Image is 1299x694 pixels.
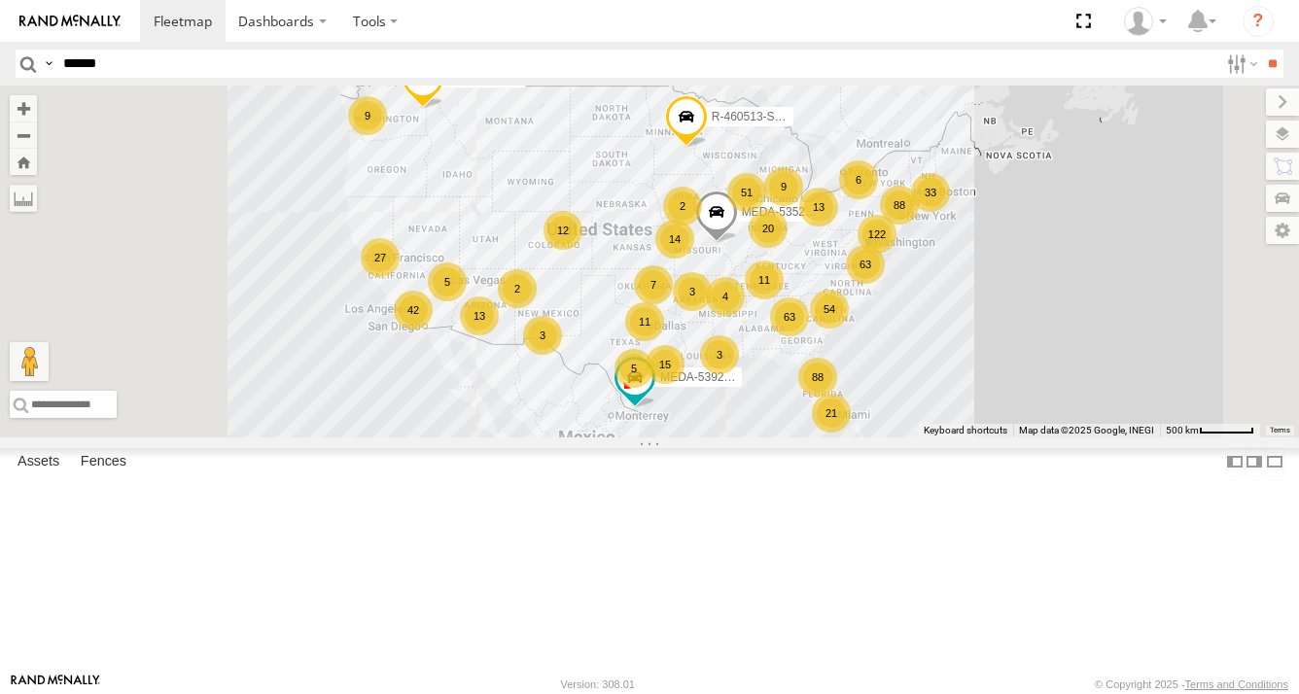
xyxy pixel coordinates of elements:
i: ? [1243,6,1274,37]
div: 2 [663,187,702,226]
div: 3 [673,272,712,311]
label: Fences [71,448,136,475]
label: Dock Summary Table to the Left [1225,448,1245,476]
div: 63 [846,245,885,284]
div: 88 [798,358,837,397]
label: Dock Summary Table to the Right [1245,448,1264,476]
a: Terms (opens in new tab) [1270,427,1290,434]
div: © Copyright 2025 - [1095,678,1288,690]
div: 27 [361,238,400,277]
div: 9 [764,167,803,206]
label: Search Query [41,50,56,78]
span: R-460513-Swing [712,111,798,124]
div: 13 [799,188,838,226]
div: 88 [880,186,919,225]
button: Drag Pegman onto the map to open Street View [10,342,49,381]
div: 5 [428,262,467,301]
div: 51 [727,173,766,212]
label: Hide Summary Table [1265,448,1284,476]
div: 6 [839,160,878,199]
div: 21 [812,394,851,433]
div: 7 [634,265,673,304]
button: Zoom Home [10,149,37,175]
label: Search Filter Options [1219,50,1261,78]
div: 12 [544,211,582,250]
span: MEDA-535204-Roll [742,206,842,220]
div: 42 [394,291,433,330]
div: 122 [858,215,896,254]
div: 11 [625,302,664,341]
div: 20 [749,209,788,248]
label: Map Settings [1266,217,1299,244]
a: Terms and Conditions [1185,678,1288,690]
div: 9 [348,96,387,135]
div: 11 [745,260,784,299]
div: 33 [911,173,950,212]
div: 13 [460,296,499,335]
button: Zoom in [10,95,37,121]
a: Visit our Website [11,675,100,694]
div: 4 [706,277,745,316]
span: 500 km [1166,425,1199,435]
button: Zoom out [10,121,37,149]
img: rand-logo.svg [19,15,121,28]
label: Measure [10,185,37,212]
div: 3 [523,316,562,355]
div: 5 [614,349,653,388]
div: 54 [810,290,849,329]
div: Version: 308.01 [561,678,635,690]
div: Jason Sullivan [1117,7,1174,36]
div: 63 [770,297,809,336]
div: 15 [646,345,685,384]
div: 3 [700,335,739,374]
button: Keyboard shortcuts [924,424,1007,437]
span: MEDA-539283-Roll [660,370,760,384]
button: Map Scale: 500 km per 53 pixels [1160,424,1260,437]
span: Map data ©2025 Google, INEGI [1019,425,1154,435]
div: 14 [655,220,694,259]
label: Assets [8,448,69,475]
div: 2 [498,269,537,308]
